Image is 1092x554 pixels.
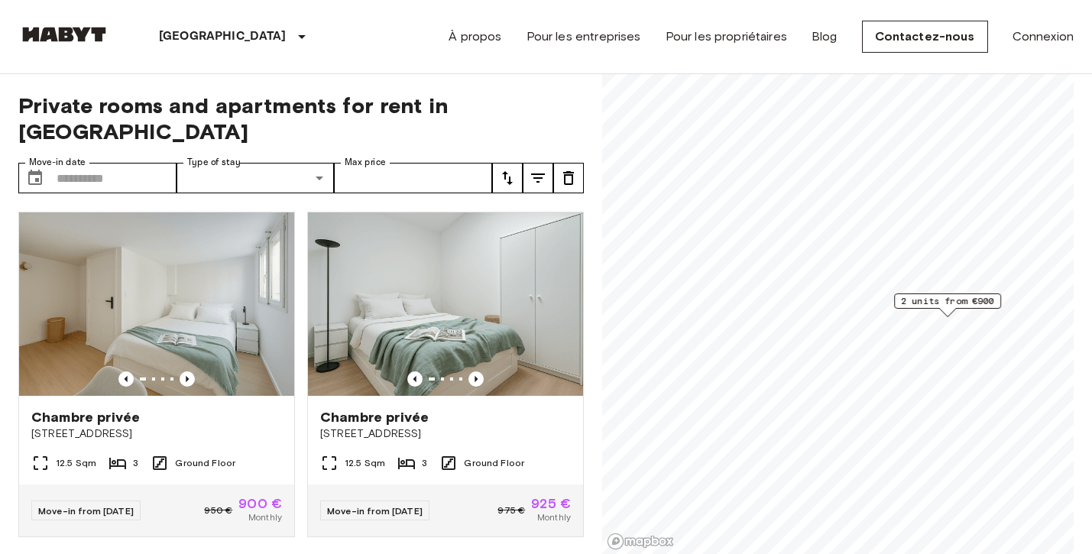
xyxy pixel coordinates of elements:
span: Monthly [248,510,282,524]
button: tune [492,163,523,193]
a: Marketing picture of unit FR-18-001-006-001Previous imagePrevious imageChambre privée[STREET_ADDR... [307,212,584,537]
span: 12.5 Sqm [345,456,385,470]
a: Connexion [1013,28,1074,46]
span: Ground Floor [464,456,524,470]
span: Move-in from [DATE] [327,505,423,517]
button: Previous image [468,371,484,387]
a: À propos [449,28,501,46]
label: Max price [345,156,386,169]
span: 3 [422,456,427,470]
a: Pour les entreprises [527,28,641,46]
label: Move-in date [29,156,86,169]
a: Contactez-nous [862,21,988,53]
a: Marketing picture of unit FR-18-001-006-002Previous imagePrevious imageChambre privée[STREET_ADDR... [18,212,295,537]
label: Type of stay [187,156,241,169]
button: Previous image [407,371,423,387]
img: Marketing picture of unit FR-18-001-006-001 [308,212,583,396]
span: 12.5 Sqm [56,456,96,470]
span: Ground Floor [175,456,235,470]
a: Pour les propriétaires [666,28,787,46]
span: Monthly [537,510,571,524]
button: Previous image [118,371,134,387]
button: tune [553,163,584,193]
button: Previous image [180,371,195,387]
span: Chambre privée [320,408,429,426]
span: [STREET_ADDRESS] [31,426,282,442]
img: Marketing picture of unit FR-18-001-006-002 [19,212,294,396]
span: [STREET_ADDRESS] [320,426,571,442]
span: 2 units from €900 [901,294,994,308]
span: 900 € [238,497,282,510]
span: Chambre privée [31,408,140,426]
span: 3 [133,456,138,470]
span: 975 € [497,504,525,517]
a: Blog [812,28,838,46]
a: Mapbox logo [607,533,674,550]
button: Choose date [20,163,50,193]
span: 925 € [531,497,571,510]
div: Map marker [894,293,1001,317]
span: Move-in from [DATE] [38,505,134,517]
p: [GEOGRAPHIC_DATA] [159,28,287,46]
button: tune [523,163,553,193]
span: Private rooms and apartments for rent in [GEOGRAPHIC_DATA] [18,92,584,144]
img: Habyt [18,27,110,42]
span: 950 € [204,504,232,517]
